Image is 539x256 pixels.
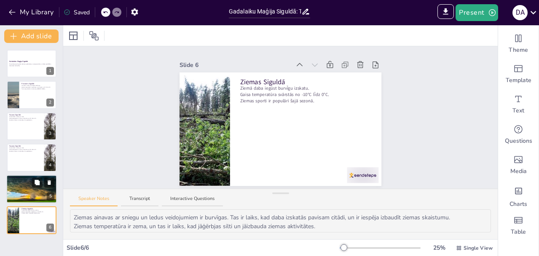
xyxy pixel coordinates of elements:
[7,144,56,171] div: 4
[9,145,42,147] p: Vasaras Siguldā
[240,98,371,104] p: Ziemas sporti ir populāri šajā sezonā.
[180,61,290,69] div: Slide 6
[505,137,532,145] span: Questions
[510,167,527,176] span: Media
[21,209,54,211] p: Ziemā daba iegūst burvīgu izskatu.
[498,150,539,180] div: Add images, graphics, shapes or video
[498,29,539,59] div: Change the overall theme
[9,60,28,62] strong: Gadalaiku Maģija Siguldā
[67,29,80,43] div: Layout
[67,243,340,252] div: Slide 6 / 6
[9,64,54,65] p: Prezentācija par Siguldas četriem gadalaikiem, to temperatūrām un dabas parādībām.
[9,149,42,151] p: Gaisa temperatūra ir silta un svārstās no 15°C līdz 30°C.
[7,206,56,234] div: 6
[510,200,527,208] span: Charts
[21,85,54,86] p: Pavasaris ir laiks, kad daba atdzīvojas.
[121,195,158,207] button: Transcript
[21,213,54,214] p: Ziemas sporti ir populāri šajā sezonā.
[509,46,528,54] span: Theme
[512,5,528,20] div: D A
[498,89,539,120] div: Add text boxes
[9,117,42,119] p: Gaisa temperatūra ir silta un svārstās no 15°C līdz 30°C.
[46,67,54,75] div: 1
[6,175,57,203] div: 5
[464,244,493,252] span: Single View
[46,130,54,138] div: 3
[44,177,54,187] button: Delete Slide
[9,65,54,67] p: Generated with [URL]
[4,29,59,43] button: Add slide
[70,209,491,232] textarea: Ziemas ainavas ar sniegu un ledus veidojumiem ir burvīgas. Tas ir laiks, kad daba izskatās pavisa...
[7,50,56,77] div: 1
[240,91,371,98] p: Gaisa temperatūra svārstās no -10°C līdz 0°C.
[240,77,371,87] p: Ziemas Siguldā
[21,86,54,88] p: Gaisa temperatūra ir patīkama un svārstās no 0°C līdz 15°C.
[512,107,524,115] span: Text
[47,192,54,200] div: 5
[9,150,42,152] p: Saulainas dienas ir raksturīgas šim gadalaikam.
[21,208,54,210] p: Ziemas Siguldā
[6,5,57,19] button: My Library
[9,178,54,179] p: Lapu krāsu maiņa ir raksturīga rudens sezonai.
[21,211,54,213] p: Gaisa temperatūra svārstās no -10°C līdz 0°C.
[32,177,42,187] button: Duplicate Slide
[89,31,99,41] span: Position
[21,82,54,85] p: Pavasaris Siguldā
[498,120,539,150] div: Get real-time input from your audience
[46,161,54,169] div: 4
[162,195,223,207] button: Interactive Questions
[9,147,42,149] p: Vasarā daba ir dzīvīga un zaļa.
[46,224,54,232] div: 6
[21,88,54,89] p: Putnu atgriešanās ir raksturīga [PERSON_NAME].
[9,116,42,118] p: Vasarā daba ir dzīvīga un zaļa.
[9,179,54,181] p: Gaisa temperatūra svārstās no 0°C līdz 15°C.
[7,112,56,140] div: 3
[9,114,42,116] p: Vasaras Siguldā
[498,180,539,211] div: Add charts and graphs
[506,76,531,85] span: Template
[9,176,54,179] p: Rudens Siguldā
[46,99,54,107] div: 2
[456,4,498,21] button: Present
[7,81,56,109] div: 2
[498,59,539,89] div: Add ready made slides
[512,4,528,21] button: D A
[240,85,371,91] p: Ziemā daba iegūst burvīgu izskatu.
[429,243,449,252] div: 25 %
[9,181,54,183] p: Ražas novākšana ir svarīgs rudens notikums.
[498,211,539,241] div: Add a table
[9,119,42,121] p: Saulainas dienas ir raksturīgas šim gadalaikam.
[64,8,90,17] div: Saved
[229,5,301,18] input: Insert title
[437,4,454,21] span: Export to PowerPoint
[511,228,526,236] span: Table
[70,195,118,207] button: Speaker Notes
